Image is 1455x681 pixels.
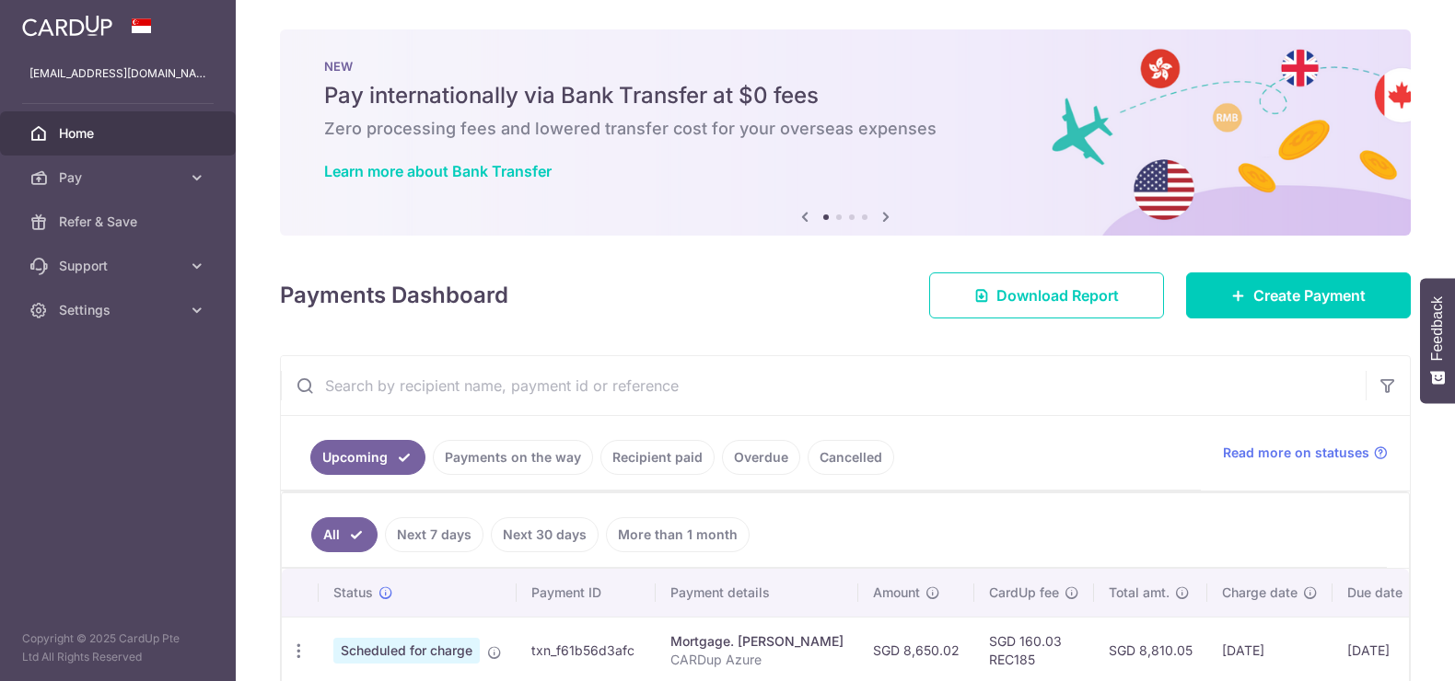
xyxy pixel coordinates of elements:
a: Payments on the way [433,440,593,475]
th: Payment ID [517,569,656,617]
a: Next 30 days [491,517,599,552]
a: Read more on statuses [1223,444,1388,462]
a: More than 1 month [606,517,750,552]
th: Payment details [656,569,858,617]
iframe: Opens a widget where you can find more information [1336,626,1437,672]
span: Status [333,583,373,602]
h6: Zero processing fees and lowered transfer cost for your overseas expenses [324,118,1367,140]
span: Read more on statuses [1223,444,1369,462]
a: Learn more about Bank Transfer [324,162,552,180]
span: CardUp fee [989,583,1059,602]
a: Download Report [929,272,1164,318]
a: All [311,517,378,552]
h5: Pay internationally via Bank Transfer at $0 fees [324,81,1367,110]
button: Feedback - Show survey [1420,278,1455,403]
span: Amount [873,583,920,602]
a: Upcoming [310,440,425,475]
h4: Payments Dashboard [280,279,508,312]
a: Cancelled [808,440,894,475]
span: Feedback [1429,296,1446,361]
div: Mortgage. [PERSON_NAME] [670,632,844,651]
span: Refer & Save [59,213,180,231]
p: [EMAIL_ADDRESS][DOMAIN_NAME] [29,64,206,83]
a: Recipient paid [600,440,715,475]
span: Support [59,257,180,275]
p: CARDup Azure [670,651,844,669]
span: Settings [59,301,180,319]
img: Bank transfer banner [280,29,1411,236]
input: Search by recipient name, payment id or reference [281,356,1366,415]
p: NEW [324,59,1367,74]
a: Create Payment [1186,272,1411,318]
span: Pay [59,168,180,187]
a: Next 7 days [385,517,483,552]
span: Home [59,124,180,143]
a: Overdue [722,440,800,475]
span: Charge date [1222,583,1298,602]
span: Create Payment [1253,284,1366,306]
img: CardUp [22,15,112,37]
span: Download Report [996,284,1119,306]
span: Total amt. [1109,583,1170,602]
span: Scheduled for charge [333,638,480,664]
span: Due date [1347,583,1403,602]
